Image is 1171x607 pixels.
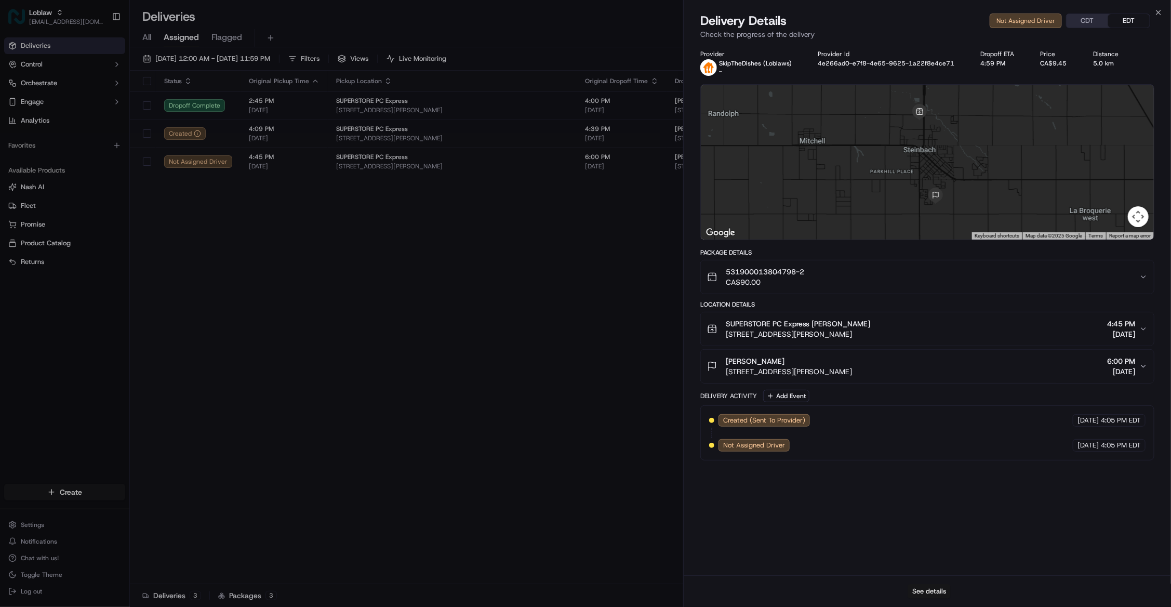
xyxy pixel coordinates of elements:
span: Delivery Details [700,12,787,29]
div: Distance [1093,50,1128,58]
a: Report a map error [1109,233,1151,239]
div: CA$9.45 [1041,59,1076,68]
button: Start new chat [177,103,189,115]
img: Google [703,226,738,240]
p: Welcome 👋 [10,42,189,59]
div: Location Details [700,300,1154,309]
span: 4:05 PM EDT [1101,416,1141,425]
button: 531900013804798-2CA$90.00 [701,260,1154,294]
button: Add Event [763,390,809,402]
button: [PERSON_NAME][STREET_ADDRESS][PERSON_NAME]6:00 PM[DATE] [701,350,1154,383]
input: Got a question? Start typing here... [27,68,187,78]
div: We're available if you need us! [35,110,131,118]
span: 6:00 PM [1107,356,1135,366]
button: EDT [1108,14,1150,28]
span: [PERSON_NAME] [726,356,784,366]
span: [STREET_ADDRESS][PERSON_NAME] [726,366,853,377]
a: Open this area in Google Maps (opens a new window) [703,226,738,240]
span: 531900013804798-2 [726,267,804,277]
div: Delivery Activity [700,392,757,400]
span: Map data ©2025 Google [1026,233,1082,239]
p: SkipTheDishes (Loblaws) [719,59,792,68]
span: - [719,68,722,76]
a: 💻API Documentation [84,147,171,166]
span: Knowledge Base [21,151,79,162]
span: 4:45 PM [1107,319,1135,329]
div: Provider Id [818,50,964,58]
button: SUPERSTORE PC Express [PERSON_NAME][STREET_ADDRESS][PERSON_NAME]4:45 PM[DATE] [701,312,1154,346]
span: [DATE] [1107,329,1135,339]
div: 4:59 PM [981,59,1024,68]
span: Not Assigned Driver [723,441,785,450]
div: 5.0 km [1093,59,1128,68]
button: Map camera controls [1128,206,1149,227]
span: 4:05 PM EDT [1101,441,1141,450]
img: Nash [10,11,31,32]
span: CA$90.00 [726,277,804,287]
span: Pylon [103,177,126,184]
div: Price [1041,50,1076,58]
span: [DATE] [1077,416,1099,425]
p: Check the progress of the delivery [700,29,1154,39]
div: Provider [700,50,801,58]
div: 📗 [10,152,19,161]
a: 📗Knowledge Base [6,147,84,166]
span: [DATE] [1107,366,1135,377]
span: SUPERSTORE PC Express [PERSON_NAME] [726,319,871,329]
span: Created (Sent To Provider) [723,416,805,425]
img: 1736555255976-a54dd68f-1ca7-489b-9aae-adbdc363a1c4 [10,100,29,118]
span: [DATE] [1077,441,1099,450]
div: Dropoff ETA [981,50,1024,58]
button: 4e266ad0-e7f8-4e65-9625-1a22f8e4ce71 [818,59,954,68]
button: Keyboard shortcuts [975,232,1019,240]
button: CDT [1067,14,1108,28]
a: Powered byPylon [73,176,126,184]
div: Package Details [700,248,1154,257]
div: Start new chat [35,100,170,110]
button: See details [908,584,951,599]
span: API Documentation [98,151,167,162]
a: Terms (opens in new tab) [1088,233,1103,239]
img: justeat_logo.png [700,59,717,76]
span: [STREET_ADDRESS][PERSON_NAME] [726,329,871,339]
div: 💻 [88,152,96,161]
